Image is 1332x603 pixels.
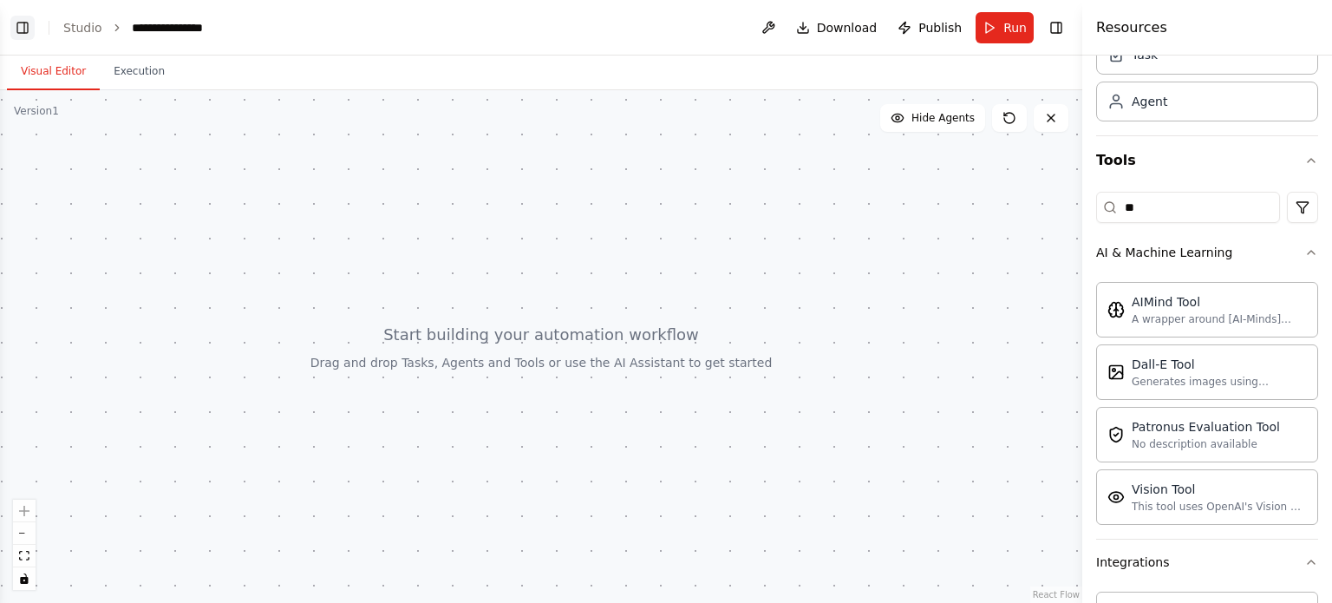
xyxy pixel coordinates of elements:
img: PatronusEvalTool [1107,426,1125,443]
div: Patronus Evaluation Tool [1132,418,1280,436]
button: Hide right sidebar [1044,16,1068,40]
button: Publish [891,12,969,43]
button: AI & Machine Learning [1096,230,1318,275]
div: React Flow controls [13,500,36,590]
div: AI & Machine Learning [1096,275,1318,539]
img: VisionTool [1107,488,1125,506]
button: Run [976,12,1034,43]
div: Version 1 [14,104,59,118]
button: Download [789,12,885,43]
button: Execution [100,54,179,90]
div: Generates images using OpenAI's Dall-E model. [1132,375,1307,389]
span: Hide Agents [911,111,975,125]
button: Show left sidebar [10,16,35,40]
span: Download [817,19,878,36]
div: Crew [1096,28,1318,135]
span: Run [1003,19,1027,36]
a: React Flow attribution [1033,590,1080,600]
button: Visual Editor [7,54,100,90]
div: No description available [1132,437,1280,451]
div: Dall-E Tool [1132,356,1307,373]
button: fit view [13,545,36,567]
div: AIMind Tool [1132,293,1307,311]
h4: Resources [1096,17,1167,38]
button: Tools [1096,136,1318,185]
div: Agent [1132,93,1167,110]
a: Studio [63,21,102,35]
div: This tool uses OpenAI's Vision API to describe the contents of an image. [1132,500,1307,514]
div: Vision Tool [1132,481,1307,498]
div: AI & Machine Learning [1096,244,1232,261]
div: A wrapper around [AI-Minds]([URL][DOMAIN_NAME]). Useful for when you need answers to questions fr... [1132,312,1307,326]
img: DallETool [1107,364,1125,381]
button: Integrations [1096,540,1318,585]
button: Hide Agents [880,104,985,132]
img: AIMindTool [1107,301,1125,318]
span: Publish [918,19,962,36]
button: toggle interactivity [13,567,36,590]
nav: breadcrumb [63,19,218,36]
button: zoom out [13,522,36,545]
div: Integrations [1096,554,1169,571]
